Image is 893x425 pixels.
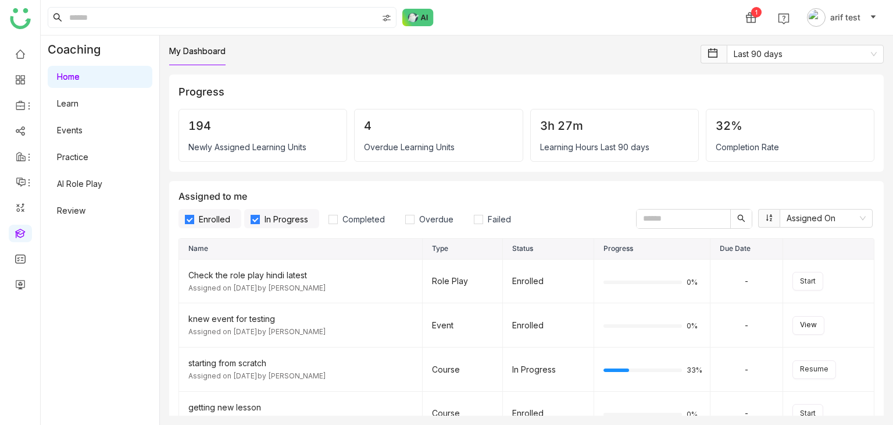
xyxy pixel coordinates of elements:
span: Enrolled [194,214,235,224]
img: avatar [807,8,826,27]
img: ask-buddy-normal.svg [402,9,434,26]
div: 3h 27m [540,119,689,133]
span: 0% [687,323,701,330]
a: AI Role Play [57,179,102,189]
div: Enrolled [512,407,584,420]
div: Course [432,363,493,376]
a: Events [57,125,83,135]
img: logo [10,8,31,29]
span: Start [800,408,816,419]
span: Completed [338,214,390,224]
div: Newly Assigned Learning Units [188,142,337,152]
div: Coaching [41,36,118,63]
button: Resume [792,360,836,379]
div: Enrolled [512,319,584,332]
th: Status [503,239,594,260]
td: - [710,260,783,304]
div: 4 [364,119,513,133]
span: Overdue [415,214,458,224]
td: - [710,303,783,348]
td: - [710,348,783,392]
span: 0% [687,411,701,418]
button: Start [792,404,823,423]
span: Failed [483,214,516,224]
div: knew event for testing [188,313,413,325]
span: 0% [687,279,701,286]
a: My Dashboard [169,46,226,56]
span: Resume [800,364,828,375]
th: Name [179,239,423,260]
a: Home [57,72,80,82]
a: Learn [57,98,78,108]
div: 194 [188,119,337,133]
div: 32% [716,119,865,133]
nz-select-item: Assigned On [787,210,866,227]
div: Assigned on [DATE] by [PERSON_NAME] [188,283,413,294]
div: Check the role play hindi latest [188,269,413,282]
span: Start [800,276,816,287]
img: search-type.svg [382,13,391,23]
div: Overdue Learning Units [364,142,513,152]
span: arif test [830,11,860,24]
button: Start [792,272,823,291]
div: Learning Hours Last 90 days [540,142,689,152]
div: Enrolled [512,275,584,288]
span: In Progress [260,214,313,224]
div: 1 [751,7,762,17]
a: Practice [57,152,88,162]
div: Assigned on [DATE] by [PERSON_NAME] [188,371,413,382]
div: Event [432,319,493,332]
button: View [792,316,824,335]
th: Type [423,239,503,260]
div: Progress [178,84,874,100]
th: Due Date [710,239,783,260]
div: Course [432,407,493,420]
img: help.svg [778,13,790,24]
nz-select-item: Last 90 days [734,45,877,63]
div: In Progress [512,363,584,376]
div: Assigned on [DATE] by [PERSON_NAME] [188,327,413,338]
button: arif test [805,8,879,27]
div: Role Play [432,275,493,288]
th: Progress [594,239,710,260]
a: Review [57,206,85,215]
span: View [800,320,817,331]
span: 33% [687,367,701,374]
div: Assigned to me [178,190,874,229]
div: getting new lesson [188,401,413,414]
div: Completion Rate [716,142,865,152]
div: starting from scratch [188,357,413,370]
